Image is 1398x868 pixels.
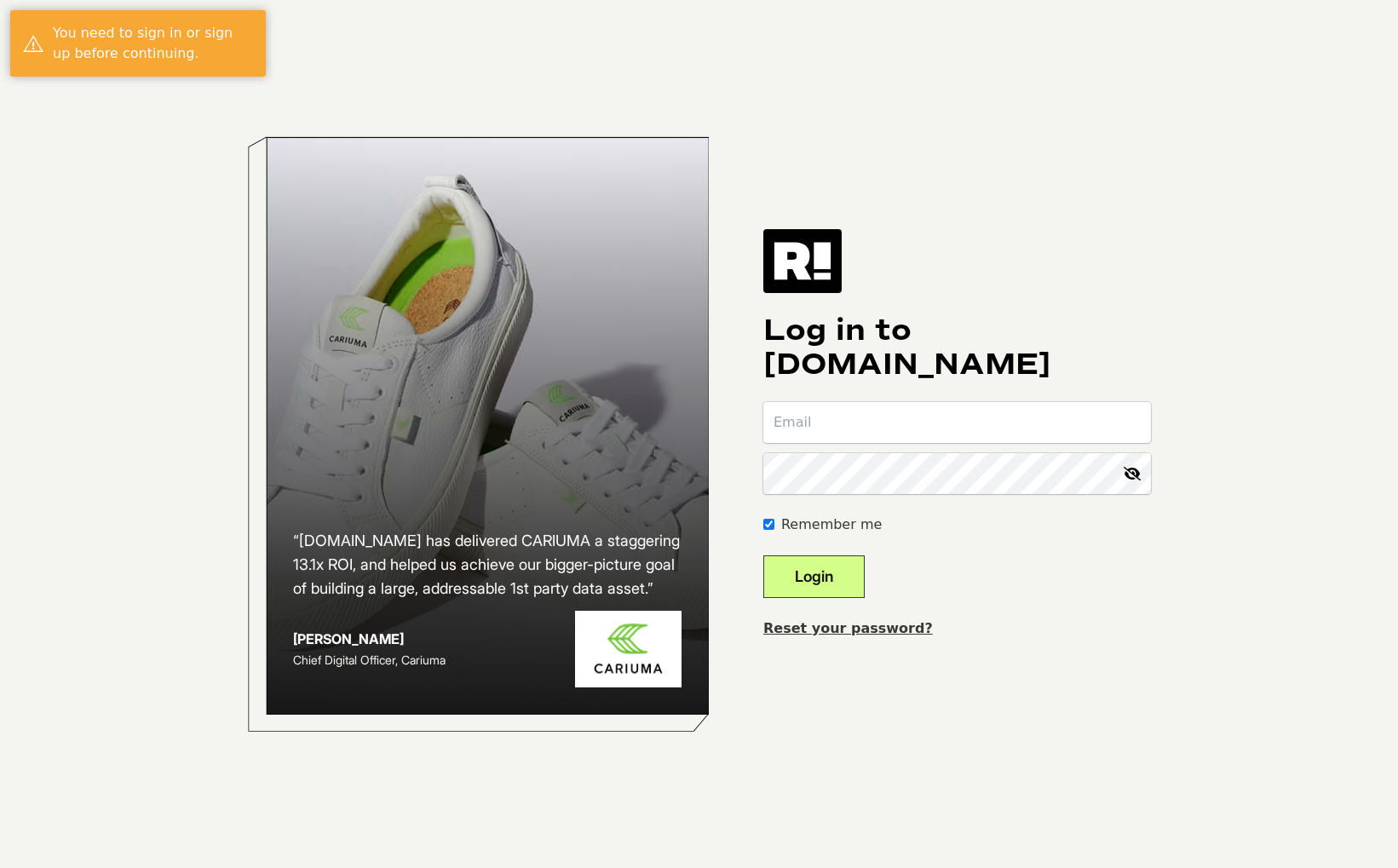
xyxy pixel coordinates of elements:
[293,529,682,601] h2: “[DOMAIN_NAME] has delivered CARIUMA a staggering 13.1x ROI, and helped us achieve our bigger-pic...
[763,229,842,292] img: Retention.com
[293,630,404,647] strong: [PERSON_NAME]
[53,23,253,64] div: You need to sign in or sign up before continuing.
[575,611,682,688] img: Cariuma
[763,402,1151,443] input: Email
[293,652,446,667] span: Chief Digital Officer, Cariuma
[763,313,1151,382] h1: Log in to [DOMAIN_NAME]
[763,620,933,636] a: Reset your password?
[763,555,865,598] button: Login
[781,514,882,535] label: Remember me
